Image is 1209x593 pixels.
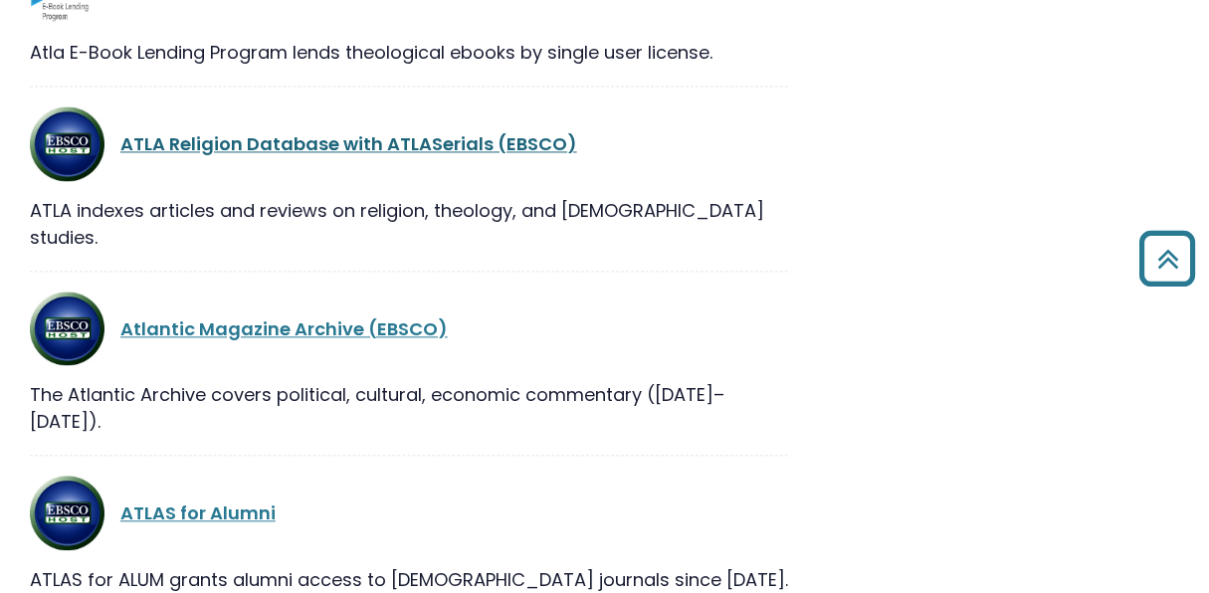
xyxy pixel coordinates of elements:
div: Atla E-Book Lending Program lends theological ebooks by single user license. [30,39,788,66]
div: The Atlantic Archive covers political, cultural, economic commentary ([DATE]–[DATE]). [30,381,788,435]
a: Back to Top [1132,240,1204,277]
a: Atlantic Magazine Archive (EBSCO) [120,316,448,341]
img: ATLA Religion Database [30,476,104,550]
div: ATLA indexes articles and reviews on religion, theology, and [DEMOGRAPHIC_DATA] studies. [30,197,788,251]
a: ATLA Religion Database with ATLASerials (EBSCO) [120,131,577,156]
div: ATLAS for ALUM grants alumni access to [DEMOGRAPHIC_DATA] journals since [DATE]. [30,566,788,593]
a: ATLAS for Alumni [120,500,276,525]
